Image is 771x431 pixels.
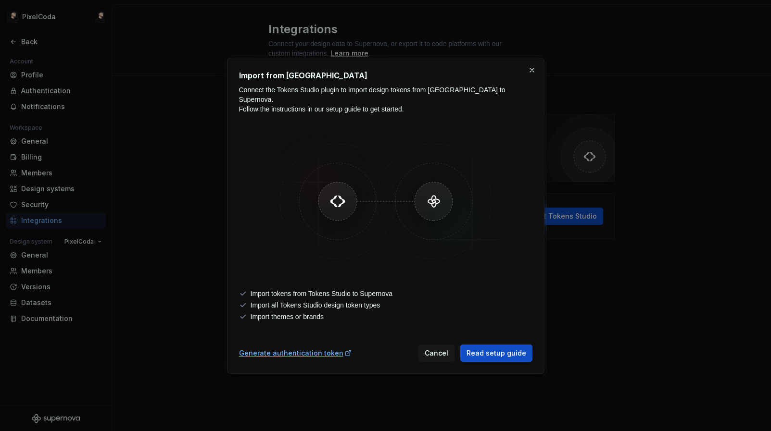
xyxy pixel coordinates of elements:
li: Import themes or brands [239,312,532,321]
span: Cancel [425,348,448,358]
li: Import all Tokens Studio design token types [239,300,532,310]
h2: Import from [GEOGRAPHIC_DATA] [239,70,532,81]
p: Connect the Tokens Studio plugin to import design tokens from [GEOGRAPHIC_DATA] to Supernova. Fol... [239,85,532,114]
a: Read setup guide [460,345,532,362]
a: Generate authentication token [239,348,352,358]
span: Read setup guide [467,348,526,358]
button: Cancel [418,345,455,362]
li: Import tokens from Tokens Studio to Supernova [239,289,532,298]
